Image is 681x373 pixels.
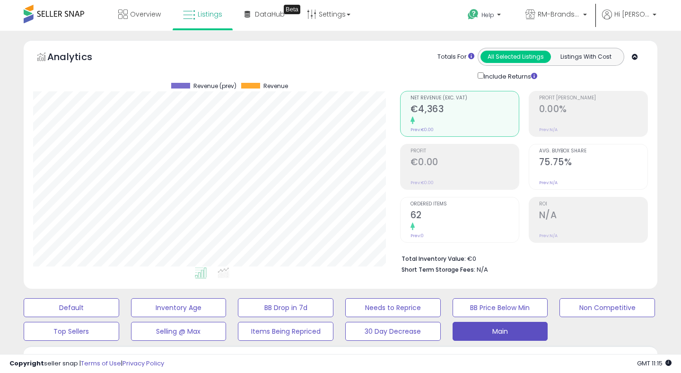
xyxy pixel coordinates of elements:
[402,266,475,274] b: Short Term Storage Fees:
[345,322,441,341] button: 30 Day Decrease
[453,322,548,341] button: Main
[402,255,466,263] b: Total Inventory Value:
[637,359,672,368] span: 2025-10-8 11:15 GMT
[550,51,621,63] button: Listings With Cost
[410,104,519,116] h2: €4,363
[410,96,519,101] span: Net Revenue (Exc. VAT)
[284,5,300,14] div: Tooltip anchor
[198,9,222,19] span: Listings
[47,50,111,66] h5: Analytics
[539,180,558,186] small: Prev: N/A
[193,83,236,89] span: Revenue (prev)
[9,359,164,368] div: seller snap | |
[480,51,551,63] button: All Selected Listings
[410,157,519,169] h2: €0.00
[263,83,288,89] span: Revenue
[539,233,558,239] small: Prev: N/A
[539,210,647,222] h2: N/A
[255,9,285,19] span: DataHub
[9,359,44,368] strong: Copyright
[539,157,647,169] h2: 75.75%
[539,104,647,116] h2: 0.00%
[402,252,641,264] li: €0
[538,9,580,19] span: RM-Brands (DE)
[614,9,650,19] span: Hi [PERSON_NAME]
[539,149,647,154] span: Avg. Buybox Share
[410,127,434,133] small: Prev: €0.00
[81,359,121,368] a: Terms of Use
[345,298,441,317] button: Needs to Reprice
[552,354,658,363] p: Listing States:
[131,298,227,317] button: Inventory Age
[238,322,333,341] button: Items Being Repriced
[559,298,655,317] button: Non Competitive
[539,127,558,133] small: Prev: N/A
[410,210,519,222] h2: 62
[471,71,549,81] div: Include Returns
[437,53,474,62] div: Totals For
[122,359,164,368] a: Privacy Policy
[24,322,119,341] button: Top Sellers
[539,202,647,207] span: ROI
[477,265,488,274] span: N/A
[410,149,519,154] span: Profit
[467,9,479,20] i: Get Help
[460,1,510,31] a: Help
[24,298,119,317] button: Default
[130,9,161,19] span: Overview
[539,96,647,101] span: Profit [PERSON_NAME]
[131,322,227,341] button: Selling @ Max
[453,298,548,317] button: BB Price Below Min
[410,233,424,239] small: Prev: 0
[481,11,494,19] span: Help
[410,202,519,207] span: Ordered Items
[410,180,434,186] small: Prev: €0.00
[238,298,333,317] button: BB Drop in 7d
[602,9,656,31] a: Hi [PERSON_NAME]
